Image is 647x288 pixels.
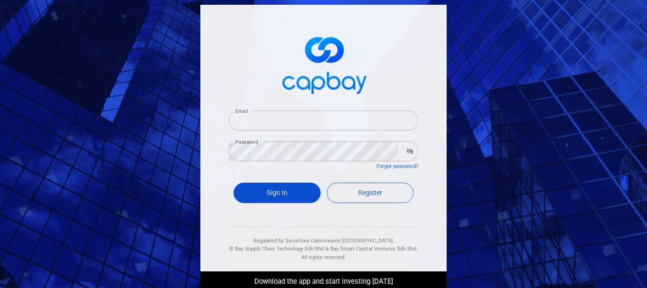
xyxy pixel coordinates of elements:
[377,163,418,169] a: Forgot password?
[276,28,371,99] img: logo
[229,246,324,252] span: © Bay Supply Chain Technology Sdn Bhd
[193,271,454,288] div: Download the app and start investing [DATE]
[229,227,418,262] div: Regulated by Securities Commission [GEOGRAPHIC_DATA]. & All rights reserved.
[358,189,382,196] span: Register
[327,183,414,203] a: Register
[235,139,258,146] label: Password
[234,183,321,203] button: Sign In
[330,246,418,252] span: Bay Smart Capital Ventures Sdn Bhd.
[235,108,248,115] label: Email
